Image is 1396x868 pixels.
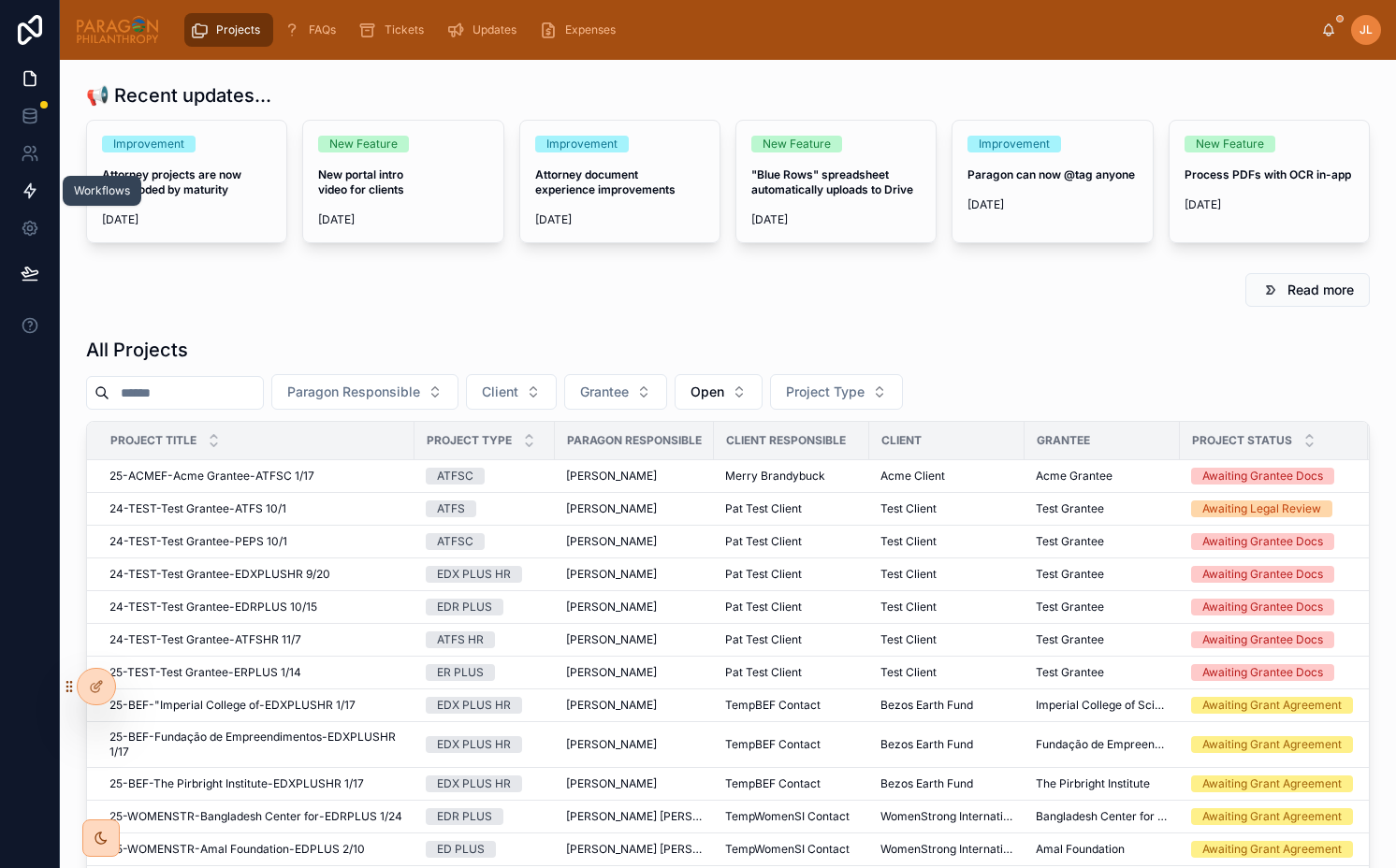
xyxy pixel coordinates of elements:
[1036,632,1169,647] a: Test Grantee
[566,600,703,615] a: [PERSON_NAME]
[725,600,858,615] a: Pat Test Client
[109,600,317,615] span: 24-TEST-Test Grantee-EDRPLUS 10/15
[880,698,1013,713] a: Bezos Earth Fund
[437,808,492,825] div: EDR PLUS
[437,631,484,648] div: ATFS HR
[880,600,1013,615] a: Test Client
[566,534,657,549] span: [PERSON_NAME]
[109,534,403,549] a: 24-TEST-Test Grantee-PEPS 10/1
[1202,468,1323,485] div: Awaiting Grantee Docs
[880,842,1013,857] span: WomenStrong International
[725,534,802,549] span: Pat Test Client
[880,501,1013,516] a: Test Client
[353,13,437,47] a: Tickets
[566,776,657,791] span: [PERSON_NAME]
[535,212,705,227] span: [DATE]
[725,632,858,647] a: Pat Test Client
[109,665,301,680] span: 25-TEST-Test Grantee-ERPLUS 1/14
[725,501,802,516] span: Pat Test Client
[426,841,544,858] a: ED PLUS
[109,698,356,713] span: 25-BEF-"Imperial College of-EDXPLUSHR 1/17
[109,600,403,615] a: 24-TEST-Test Grantee-EDRPLUS 10/15
[566,600,657,615] span: [PERSON_NAME]
[880,776,1013,791] a: Bezos Earth Fund
[566,842,703,857] span: [PERSON_NAME] [PERSON_NAME]
[426,775,544,792] a: EDX PLUS HR
[880,534,1013,549] a: Test Client
[880,809,1013,824] span: WomenStrong International
[318,167,406,196] strong: New portal intro video for clients
[725,776,858,791] a: TempBEF Contact
[109,501,286,516] span: 24-TEST-Test Grantee-ATFS 10/1
[184,13,273,47] a: Projects
[1202,500,1321,517] div: Awaiting Legal Review
[109,842,403,857] a: 25-WOMENSTR-Amal Foundation-EDPLUS 2/10
[725,737,821,752] span: TempBEF Contact
[1036,469,1169,484] a: Acme Grantee
[725,534,858,549] a: Pat Test Client
[1202,664,1323,681] div: Awaiting Grantee Docs
[1036,698,1169,713] a: Imperial College of Science, Technology and Medicine
[1191,736,1357,753] a: Awaiting Grant Agreement
[566,501,703,516] a: [PERSON_NAME]
[277,13,349,47] a: FAQs
[751,212,921,227] span: [DATE]
[426,808,544,825] a: EDR PLUS
[1202,808,1342,825] div: Awaiting Grant Agreement
[566,698,657,713] span: [PERSON_NAME]
[880,632,937,647] span: Test Client
[426,566,544,583] a: EDX PLUS HR
[725,842,858,857] a: TempWomenSI Contact
[880,632,1013,647] a: Test Client
[566,567,703,582] a: [PERSON_NAME]
[1191,631,1357,648] a: Awaiting Grantee Docs
[437,664,484,681] div: ER PLUS
[426,468,544,485] a: ATFSC
[535,167,676,196] strong: Attorney document experience improvements
[1036,737,1169,752] a: Fundação de Empreendimentos Científicos e Tecnológicos
[880,698,973,713] span: Bezos Earth Fund
[426,631,544,648] a: ATFS HR
[86,337,188,363] h1: All Projects
[1036,665,1104,680] span: Test Grantee
[567,433,702,448] span: Paragon Responsible
[566,665,703,680] a: [PERSON_NAME]
[566,809,703,824] a: [PERSON_NAME] [PERSON_NAME]
[1191,664,1357,681] a: Awaiting Grantee Docs
[546,136,618,152] div: Improvement
[691,383,724,401] span: Open
[725,600,802,615] span: Pat Test Client
[437,736,511,753] div: EDX PLUS HR
[566,776,703,791] a: [PERSON_NAME]
[566,698,703,713] a: [PERSON_NAME]
[427,433,512,448] span: Project Type
[1036,600,1104,615] span: Test Grantee
[725,469,825,484] span: Merry Brandybuck
[109,501,403,516] a: 24-TEST-Test Grantee-ATFS 10/1
[426,533,544,550] a: ATFSC
[109,469,403,484] a: 25-ACMEF-Acme Grantee-ATFSC 1/17
[1191,533,1357,550] a: Awaiting Grantee Docs
[1185,197,1354,212] span: [DATE]
[725,665,858,680] a: Pat Test Client
[109,632,403,647] a: 24-TEST-Test Grantee-ATFSHR 11/7
[880,776,973,791] span: Bezos Earth Fund
[675,374,763,410] button: Select Button
[109,730,403,759] span: 25-BEF-Fundação de Empreendimentos-EDXPLUSHR 1/17
[725,469,858,484] a: Merry Brandybuck
[1036,501,1104,516] span: Test Grantee
[880,469,945,484] span: Acme Client
[725,567,858,582] a: Pat Test Client
[426,599,544,615] a: EDR PLUS
[482,383,518,401] span: Client
[216,22,260,37] span: Projects
[1202,566,1323,583] div: Awaiting Grantee Docs
[1037,433,1090,448] span: Grantee
[109,567,330,582] span: 24-TEST-Test Grantee-EDXPLUSHR 9/20
[725,776,821,791] span: TempBEF Contact
[566,469,703,484] a: [PERSON_NAME]
[1169,120,1370,243] a: New FeatureProcess PDFs with OCR in-app[DATE]
[109,632,301,647] span: 24-TEST-Test Grantee-ATFSHR 11/7
[952,120,1153,243] a: ImprovementParagon can now @tag anyone[DATE]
